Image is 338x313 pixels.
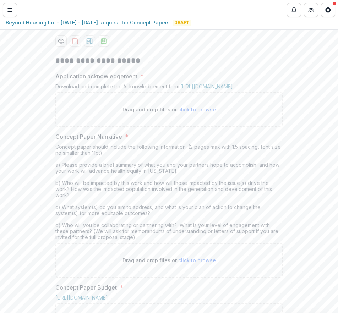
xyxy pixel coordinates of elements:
span: click to browse [178,106,216,112]
p: Concept Paper Budget [55,283,117,292]
div: Download and complete the Acknowledgement form: [55,83,283,92]
p: Drag and drop files or [122,106,216,113]
span: click to browse [178,257,216,263]
a: [URL][DOMAIN_NAME] [55,295,108,301]
button: Get Help [321,3,335,17]
span: Draft [173,19,191,26]
p: Drag and drop files or [122,257,216,264]
a: [URL][DOMAIN_NAME] [180,83,233,89]
p: Concept Paper Narrative [55,132,122,141]
button: Partners [304,3,318,17]
p: Application acknowledgement [55,72,137,81]
button: Notifications [287,3,301,17]
button: Preview 63638ec1-1f27-4021-af09-7bc65e6bce8b-0.pdf [55,35,67,47]
button: download-proposal [70,35,81,47]
p: Beyond Housing Inc - [DATE] - [DATE] Request for Concept Papers [6,19,170,26]
button: download-proposal [84,35,95,47]
div: Concept paper should include the following information: (2 pages max with 1.5 spacing, font size ... [55,144,283,243]
button: download-proposal [98,35,109,47]
button: Toggle Menu [3,3,17,17]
